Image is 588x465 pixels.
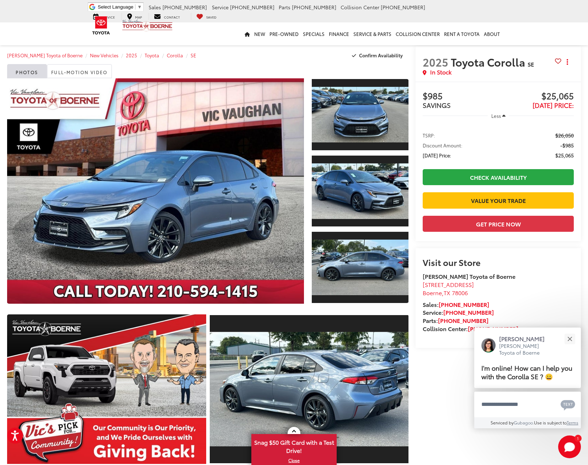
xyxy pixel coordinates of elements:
[208,332,411,446] img: 2025 Toyota Corolla SE
[88,13,120,20] a: Service
[423,216,574,232] button: Get Price Now
[451,54,528,69] span: Toyota Corolla
[498,91,574,102] span: $25,065
[482,22,502,45] a: About
[311,87,410,142] img: 2025 Toyota Corolla SE
[423,91,498,102] span: $985
[212,4,229,11] span: Service
[528,60,534,68] span: SE
[191,52,196,58] a: SE
[558,435,581,458] button: Toggle Chat Window
[474,392,581,417] textarea: Type your message
[210,314,409,464] a: Expand Photo 5
[423,308,494,316] strong: Service:
[423,300,489,308] strong: Sales:
[491,113,501,119] span: Less
[533,100,574,110] span: [DATE] Price:
[122,19,173,32] img: Vic Vaughan Toyota of Boerne
[135,4,135,10] span: ​
[423,152,451,159] span: [DATE] Price:
[558,435,581,458] svg: Start Chat
[267,22,301,45] a: Pre-Owned
[423,280,474,297] a: [STREET_ADDRESS] Boerne,TX 78006
[561,399,575,411] svg: Text
[191,13,222,20] a: My Saved Vehicles
[423,288,468,297] span: ,
[558,396,577,412] button: Chat with SMS
[534,419,567,425] span: Use is subject to
[312,231,408,304] a: Expand Photo 3
[499,335,552,343] p: [PERSON_NAME]
[514,419,534,425] a: Gubagoo.
[145,52,159,58] a: Toyota
[312,78,408,151] a: Expand Photo 1
[149,13,185,20] a: Contact
[488,109,509,122] button: Less
[474,328,581,428] div: Close[PERSON_NAME][PERSON_NAME] Toyota of BoerneI'm online! How can I help you with the Corolla S...
[444,288,450,297] span: TX
[126,52,137,58] a: 2025
[348,49,409,62] button: Confirm Availability
[423,192,574,208] a: Value Your Trade
[279,4,290,11] span: Parts
[423,142,463,149] span: Discount Amount:
[7,64,47,78] a: Photos
[442,22,482,45] a: Rent a Toyota
[351,22,394,45] a: Service & Parts: Opens in a new tab
[555,132,574,139] span: $26,050
[423,54,448,69] span: 2025
[311,163,410,219] img: 2025 Toyota Corolla SE
[567,59,568,65] span: dropdown dots
[423,288,442,297] span: Boerne
[577,437,579,440] span: 1
[47,64,112,78] a: Full-Motion Video
[423,272,515,280] strong: [PERSON_NAME] Toyota of Boerne
[555,152,574,159] span: $25,065
[90,52,118,58] a: New Vehicles
[423,316,488,324] strong: Parts:
[252,435,336,456] span: Snag $50 Gift Card with a Test Drive!
[423,169,574,185] a: Check Availability
[301,22,327,45] a: Specials
[438,316,488,324] a: [PHONE_NUMBER]
[481,363,572,381] span: I'm online! How can I help you with the Corolla SE ? 😀
[292,4,336,11] span: [PHONE_NUMBER]
[561,56,574,68] button: Actions
[252,22,267,45] a: New
[439,300,489,308] a: [PHONE_NUMBER]
[230,4,274,11] span: [PHONE_NUMBER]
[567,419,578,425] a: Terms
[423,132,435,139] span: TSRP:
[341,4,379,11] span: Collision Center
[443,308,494,316] a: [PHONE_NUMBER]
[137,4,142,10] span: ▼
[468,324,518,333] a: [PHONE_NUMBER]
[7,52,82,58] a: [PERSON_NAME] Toyota of Boerne
[162,4,207,11] span: [PHONE_NUMBER]
[149,4,161,11] span: Sales
[359,52,403,58] span: Confirm Availability
[312,155,408,228] a: Expand Photo 2
[423,280,474,288] span: [STREET_ADDRESS]
[7,314,206,464] a: Expand Photo 4
[499,343,552,356] p: [PERSON_NAME] Toyota of Boerne
[88,14,114,37] img: Toyota
[430,68,451,76] span: In Stock
[423,324,518,333] strong: Collision Center:
[491,419,514,425] span: Serviced by
[167,52,183,58] a: Corolla
[242,22,252,45] a: Home
[452,288,468,297] span: 78006
[560,142,574,149] span: -$985
[98,4,142,10] a: Select Language​
[206,15,217,19] span: Saved
[327,22,351,45] a: Finance
[7,78,304,304] a: Expand Photo 0
[381,4,425,11] span: [PHONE_NUMBER]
